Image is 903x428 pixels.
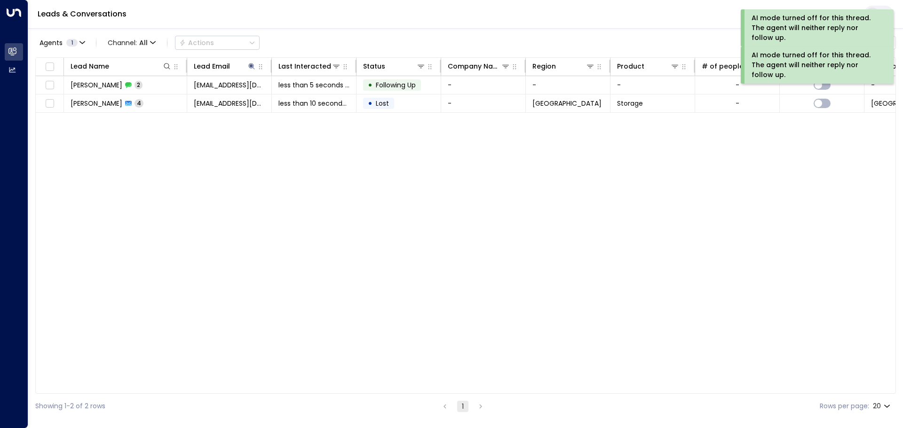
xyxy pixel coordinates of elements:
span: Birmingham [532,99,602,108]
span: Toggle select row [44,79,55,91]
div: Status [363,61,385,72]
div: Status [363,61,426,72]
span: Channel: [104,36,159,49]
div: Company Name [448,61,501,72]
span: Shikha Rai [71,99,122,108]
nav: pagination navigation [439,400,487,412]
td: - [441,94,526,112]
div: - [736,99,739,108]
div: Last Interacted [278,61,341,72]
span: Storage [617,99,643,108]
div: Actions [179,39,214,47]
div: • [368,77,372,93]
td: - [441,76,526,94]
label: Rows per page: [820,401,869,411]
div: Lead Name [71,61,109,72]
span: shikha_rai@outlook.com [194,80,265,90]
div: # of people [702,61,744,72]
div: AI mode turned off for this thread. The agent will neither reply nor follow up. [752,13,881,43]
div: - [736,80,739,90]
div: Lead Name [71,61,172,72]
span: Agents [40,39,63,46]
td: - [610,76,695,94]
span: less than 5 seconds ago [278,80,349,90]
button: Agents1 [35,36,88,49]
span: Shikha Rai [71,80,122,90]
button: Actions [175,36,260,50]
div: Showing 1-2 of 2 rows [35,401,105,411]
div: Product [617,61,680,72]
span: All [139,39,148,47]
div: Product [617,61,644,72]
span: 1 [66,39,78,47]
div: • [368,95,372,111]
div: AI mode turned off for this thread. The agent will neither reply nor follow up. [752,50,881,80]
span: 4 [135,99,143,107]
span: Toggle select row [44,98,55,109]
div: Lead Email [194,61,230,72]
span: 2 [135,81,143,89]
div: Company Name [448,61,510,72]
span: Toggle select all [44,61,55,73]
div: Region [532,61,556,72]
button: Channel:All [104,36,159,49]
span: Lost [376,99,389,108]
div: Lead Email [194,61,256,72]
td: - [526,76,610,94]
div: # of people [702,61,764,72]
span: Following Up [376,80,416,90]
span: less than 10 seconds ago [278,99,349,108]
button: page 1 [457,401,468,412]
div: Last Interacted [278,61,331,72]
span: shikha_rai@outlook.com [194,99,265,108]
div: 20 [873,399,892,413]
div: Button group with a nested menu [175,36,260,50]
a: Leads & Conversations [38,8,127,19]
div: Region [532,61,595,72]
